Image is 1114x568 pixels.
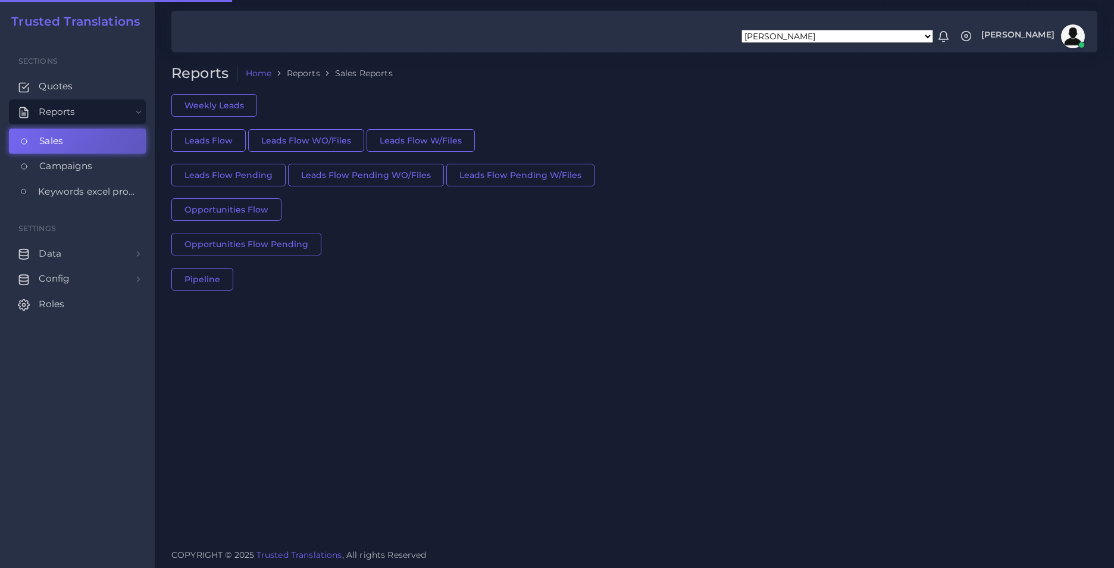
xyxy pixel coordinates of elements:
[9,241,146,266] a: Data
[246,67,272,79] a: Home
[9,129,146,154] a: Sales
[9,99,146,124] a: Reports
[171,94,257,117] button: Weekly Leads
[171,549,427,561] span: COPYRIGHT © 2025
[39,80,73,93] span: Quotes
[171,169,286,180] a: Leads Flow Pending
[272,67,320,79] li: Reports
[3,14,140,29] a: Trusted Translations
[9,266,146,291] a: Config
[975,24,1089,48] a: [PERSON_NAME]avatar
[171,134,246,145] a: Leads Flow
[248,134,364,145] a: Leads Flow WO/Files
[171,204,281,214] a: Opportunities Flow
[9,74,146,99] a: Quotes
[39,298,64,311] span: Roles
[39,105,75,118] span: Reports
[171,65,237,82] h2: Reports
[171,268,233,291] button: Pipeline
[18,57,58,65] span: Sections
[18,224,56,233] span: Settings
[171,198,281,221] button: Opportunities Flow
[446,164,594,186] button: Leads Flow Pending W/Files
[39,272,70,285] span: Config
[1061,24,1085,48] img: avatar
[248,129,364,152] button: Leads Flow WO/Files
[171,233,321,255] button: Opportunities Flow Pending
[981,30,1054,39] span: [PERSON_NAME]
[171,164,286,186] button: Leads Flow Pending
[288,169,444,180] a: Leads Flow Pending WO/Files
[39,247,61,260] span: Data
[342,549,427,561] span: , All rights Reserved
[9,292,146,317] a: Roles
[39,135,63,148] span: Sales
[171,99,257,110] a: Weekly Leads
[38,185,137,198] span: Keywords excel processor
[171,129,246,152] button: Leads Flow
[446,169,594,180] a: Leads Flow Pending W/Files
[256,550,342,560] a: Trusted Translations
[288,164,444,186] button: Leads Flow Pending WO/Files
[367,129,475,152] button: Leads Flow W/Files
[171,238,321,249] a: Opportunities Flow Pending
[9,154,146,179] a: Campaigns
[9,179,146,204] a: Keywords excel processor
[39,160,92,173] span: Campaigns
[171,273,233,283] a: Pipeline
[320,67,393,79] li: Sales Reports
[367,134,475,145] a: Leads Flow W/Files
